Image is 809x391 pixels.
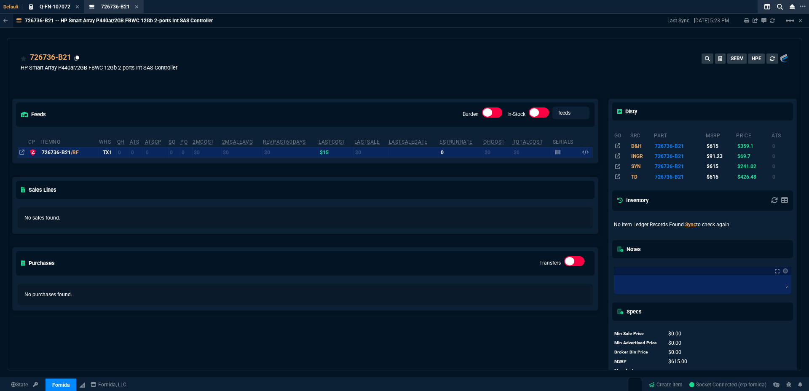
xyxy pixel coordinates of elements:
th: ItemNo [40,135,99,147]
th: price [736,129,771,141]
th: src [630,129,654,141]
p: Last Sync: [667,17,694,24]
tr: undefined [614,366,720,375]
tr: HPQ SMART ARRAY P440AR/2GB FBWC INT CNTR [614,161,792,171]
h5: Purchases [21,259,55,267]
td: 0 [439,147,483,158]
abbr: Avg Cost of Inventory on-hand [483,139,505,145]
p: No purchases found. [24,291,586,298]
a: Create Item [646,378,686,391]
span: Default [3,4,22,10]
div: Add to Watchlist [21,52,27,64]
td: Min Sale Price [614,329,660,338]
h5: Notes [617,245,641,253]
p: HP Smart Array P440ar/2GB FBWC 12Gb 2-ports Int SAS Controller [21,64,177,72]
button: HPE [748,54,765,64]
td: MSRP [614,357,660,366]
td: Broker Bin Price [614,348,660,357]
td: $359.1 [736,141,771,151]
p: No Item Ledger Records Found. to check again. [614,221,792,228]
div: Transfers [564,256,584,270]
td: 0 [180,147,192,158]
td: Manufacturer [614,366,660,375]
span: 615 [668,359,687,364]
td: $0 [222,147,263,158]
nx-icon: Back to Table [3,18,8,24]
nx-icon: Search [774,2,786,12]
a: 726736-B21 [30,52,71,63]
td: 0 [771,172,791,182]
a: Hide Workbench [798,17,802,24]
abbr: Total sales within a 30 day window based on last time there was inventory [439,139,473,145]
a: API TOKEN [30,381,40,388]
td: 0 [771,141,791,151]
label: Burden [463,111,479,117]
td: $615 [705,161,736,171]
abbr: Total units in inventory => minus on SO => plus on PO [130,139,139,145]
label: In-Stock [507,111,525,117]
div: In-Stock [529,107,549,121]
td: $15 [318,147,354,158]
abbr: Total units on open Purchase Orders [180,139,188,145]
mat-icon: Example home icon [785,16,795,26]
abbr: The last purchase cost from PO Order [319,139,345,145]
h5: Specs [617,308,642,316]
tr: HPE Smart Array P440ar/2GB with FBWC [614,172,792,182]
td: TX1 [99,147,117,158]
td: INGR [630,151,654,161]
tr: undefined [614,338,720,348]
th: Serials [552,135,581,147]
h5: Disty [617,107,637,115]
td: 726736-B21 [654,141,705,151]
span: /RF [71,150,79,155]
td: Min Advertised Price [614,338,660,348]
th: cp [28,135,40,147]
td: 0 [129,147,145,158]
h5: Sales Lines [21,186,56,194]
p: [DATE] 5:23 PM [694,17,729,24]
abbr: The date of the last SO Inv price. No time limit. (ignore zeros) [389,139,428,145]
abbr: Total Cost of Units on Hand [513,139,543,145]
abbr: Total units on open Sales Orders [169,139,175,145]
td: $426.48 [736,172,771,182]
abbr: ATS with all companies combined [145,139,162,145]
abbr: The last SO Inv price. No time limit. (ignore zeros) [354,139,380,145]
td: $0 [512,147,552,158]
th: part [654,129,705,141]
td: $0 [192,147,222,158]
span: 726736-B21 [101,4,130,10]
td: 726736-B21 [654,172,705,182]
td: $0 [483,147,512,158]
td: $91.23 [705,151,736,161]
td: $0 [354,147,388,158]
abbr: Total revenue past 60 days [263,139,306,145]
span: 0 [668,349,681,355]
span: -- [668,368,671,374]
tr: Smart Array P440ar/2G Controll [614,141,792,151]
td: 0 [117,147,129,158]
h5: feeds [21,110,46,118]
a: Sync [685,222,696,228]
p: No sales found. [24,214,586,222]
label: Transfers [539,260,561,266]
h5: Inventory [617,196,648,204]
nx-icon: Close Tab [75,4,79,11]
th: go [614,129,630,141]
div: 726736-B21 [42,149,97,156]
td: SYN [630,161,654,171]
tr: undefined [614,357,720,366]
td: $69.7 [736,151,771,161]
abbr: Avg cost of all PO invoices for 2 months [193,139,214,145]
th: WHS [99,135,117,147]
nx-icon: Split Panels [761,2,774,12]
abbr: Avg Sale from SO invoices for 2 months [222,139,253,145]
nx-icon: Open New Tab [800,3,806,11]
td: $241.02 [736,161,771,171]
a: a28ljoOUgX1vrfO0AAFI [689,381,766,388]
td: 726736-B21 [654,161,705,171]
span: 0 [668,331,681,337]
th: ats [771,129,791,141]
th: msrp [705,129,736,141]
td: 0 [771,161,791,171]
